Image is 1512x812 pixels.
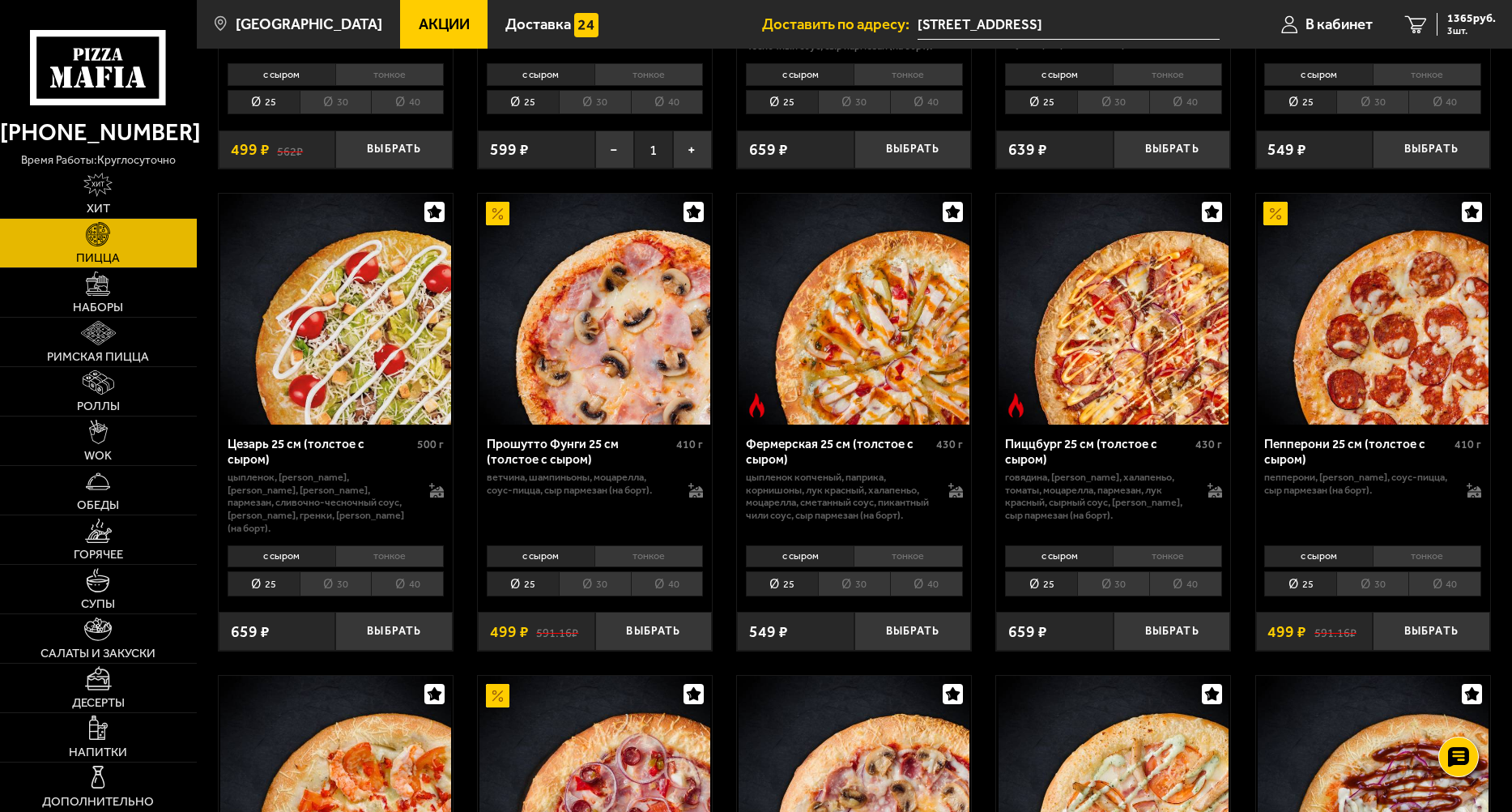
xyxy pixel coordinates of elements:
[745,393,769,417] img: Острое блюдо
[749,624,788,639] span: 549 ₽
[1264,63,1372,86] li: с сыром
[1005,571,1077,596] li: 25
[1314,624,1357,639] s: 591.16 ₽
[1195,438,1222,451] span: 430 г
[1005,63,1113,86] li: с сыром
[1008,142,1047,157] span: 639 ₽
[76,252,120,264] span: Пицца
[219,194,453,425] a: Цезарь 25 см (толстое с сыром)
[220,194,451,425] img: Цезарь 25 см (толстое с сыром)
[918,10,1220,40] input: Ваш адрес доставки
[371,90,444,115] li: 40
[890,571,963,596] li: 40
[818,571,890,596] li: 30
[487,437,673,467] div: Прошутто Фунги 25 см (толстое с сыром)
[1455,438,1481,451] span: 410 г
[228,471,414,534] p: цыпленок, [PERSON_NAME], [PERSON_NAME], [PERSON_NAME], пармезан, сливочно-чесночный соус, [PERSON...
[746,90,818,115] li: 25
[1149,571,1222,596] li: 40
[335,63,444,86] li: тонкое
[595,612,713,651] button: Выбрать
[1005,437,1191,467] div: Пиццбург 25 см (толстое с сыром)
[999,194,1229,425] img: Пиццбург 25 см (толстое с сыром)
[479,194,710,425] img: Прошутто Фунги 25 см (толстое с сыром)
[631,90,704,115] li: 40
[300,90,372,115] li: 30
[1005,90,1077,115] li: 25
[634,130,673,169] span: 1
[490,142,529,157] span: 599 ₽
[42,796,154,808] span: Дополнительно
[1267,142,1306,157] span: 549 ₽
[74,549,123,561] span: Горячее
[40,647,155,660] span: Салаты и закуски
[335,130,453,169] button: Выбрать
[1336,90,1408,115] li: 30
[335,612,453,651] button: Выбрать
[487,90,559,115] li: 25
[487,545,594,568] li: с сыром
[1267,624,1306,639] span: 499 ₽
[739,194,969,425] img: Фермерская 25 см (толстое с сыром)
[749,142,788,157] span: 659 ₽
[1264,90,1336,115] li: 25
[72,697,125,709] span: Десерты
[487,571,559,596] li: 25
[1113,63,1221,86] li: тонкое
[1258,194,1489,425] img: Пепперони 25 см (толстое с сыром)
[1149,90,1222,115] li: 40
[81,598,115,610] span: Супы
[595,130,634,169] button: −
[536,624,578,639] s: 591.16 ₽
[854,545,962,568] li: тонкое
[854,63,962,86] li: тонкое
[1004,393,1028,417] img: Острое блюдо
[1264,571,1336,596] li: 25
[77,400,120,412] span: Роллы
[1008,624,1047,639] span: 659 ₽
[228,63,335,86] li: с сыром
[746,571,818,596] li: 25
[478,194,712,425] a: АкционныйПрошутто Фунги 25 см (толстое с сыром)
[490,624,529,639] span: 499 ₽
[277,142,303,157] s: 562 ₽
[231,624,270,639] span: 659 ₽
[818,90,890,115] li: 30
[1373,63,1481,86] li: тонкое
[737,194,971,425] a: Острое блюдоФермерская 25 см (толстое с сыром)
[1114,130,1231,169] button: Выбрать
[228,545,335,568] li: с сыром
[487,471,673,496] p: ветчина, шампиньоны, моцарелла, соус-пицца, сыр пармезан (на борт).
[1408,90,1481,115] li: 40
[1114,612,1231,651] button: Выбрать
[47,351,149,363] span: Римская пицца
[762,17,918,32] span: Доставить по адресу:
[1113,545,1221,568] li: тонкое
[631,571,704,596] li: 40
[746,63,854,86] li: с сыром
[1263,202,1287,225] img: Акционный
[890,90,963,115] li: 40
[486,202,509,225] img: Акционный
[1373,545,1481,568] li: тонкое
[1264,545,1372,568] li: с сыром
[1447,13,1496,24] span: 1365 руб.
[419,17,470,32] span: Акции
[1447,26,1496,36] span: 3 шт.
[746,471,932,521] p: цыпленок копченый, паприка, корнишоны, лук красный, халапеньо, моцарелла, сметанный соус, пикантн...
[1408,571,1481,596] li: 40
[854,130,972,169] button: Выбрать
[84,450,112,462] span: WOK
[228,437,414,467] div: Цезарь 25 см (толстое с сыром)
[300,571,372,596] li: 30
[854,612,972,651] button: Выбрать
[1264,437,1450,467] div: Пепперони 25 см (толстое с сыром)
[73,301,123,314] span: Наборы
[574,13,598,36] img: 15daf4d41897b9f0e9f617042186c801.svg
[1256,194,1490,425] a: АкционныйПепперони 25 см (толстое с сыром)
[996,194,1230,425] a: Острое блюдоПиццбург 25 см (толстое с сыром)
[417,438,444,451] span: 500 г
[69,746,127,759] span: Напитки
[1077,571,1149,596] li: 30
[673,130,712,169] button: +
